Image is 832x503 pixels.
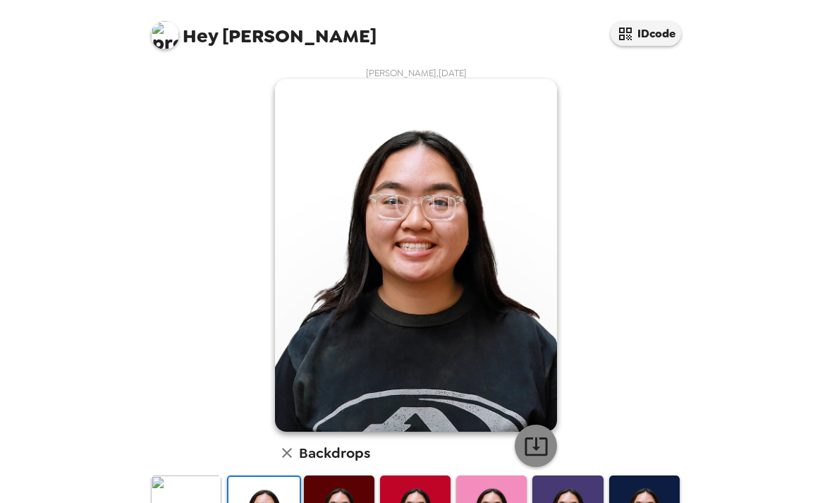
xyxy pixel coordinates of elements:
button: IDcode [611,21,681,46]
img: user [275,79,557,432]
span: [PERSON_NAME] , [DATE] [366,67,467,79]
h6: Backdrops [299,442,370,464]
span: [PERSON_NAME] [151,14,377,46]
span: Hey [183,23,218,49]
img: profile pic [151,21,179,49]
